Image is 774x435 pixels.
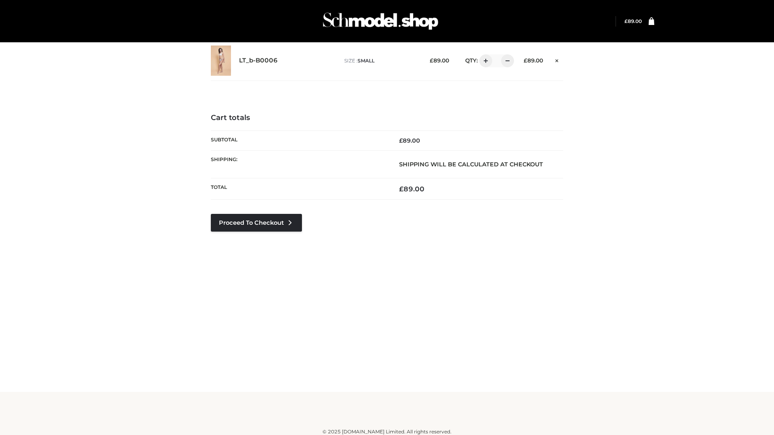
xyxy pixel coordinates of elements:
[320,5,441,37] img: Schmodel Admin 964
[624,18,628,24] span: £
[239,57,278,64] a: LT_b-B0006
[430,57,449,64] bdi: 89.00
[524,57,543,64] bdi: 89.00
[624,18,642,24] a: £89.00
[399,161,543,168] strong: Shipping will be calculated at checkout
[211,178,387,200] th: Total
[211,130,387,150] th: Subtotal
[344,57,417,64] p: size :
[358,58,375,64] span: SMALL
[399,185,404,193] span: £
[399,137,420,144] bdi: 89.00
[211,214,302,232] a: Proceed to Checkout
[551,54,563,65] a: Remove this item
[524,57,527,64] span: £
[211,150,387,178] th: Shipping:
[399,137,403,144] span: £
[624,18,642,24] bdi: 89.00
[211,114,563,122] h4: Cart totals
[211,46,231,76] img: LT_b-B0006 - SMALL
[457,54,511,67] div: QTY:
[399,185,424,193] bdi: 89.00
[430,57,433,64] span: £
